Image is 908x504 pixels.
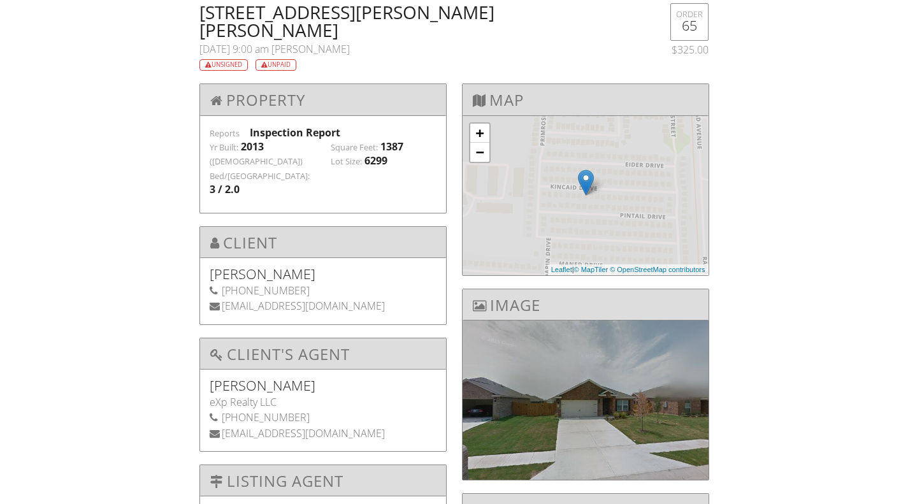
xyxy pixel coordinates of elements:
div: $325.00 [637,43,709,57]
div: Unsigned [199,59,248,71]
a: © OpenStreetMap contributors [610,266,705,273]
div: 1387 [380,140,403,154]
div: eXp Realty LLC [210,395,436,409]
div: [PHONE_NUMBER] [210,284,436,298]
label: Lot Size: [331,156,362,168]
label: Reports [210,127,240,139]
div: [EMAIL_ADDRESS][DOMAIN_NAME] [210,426,436,440]
div: 3 / 2.0 [210,182,240,196]
div: ORDER [676,9,703,19]
h3: Client [200,227,446,258]
h3: Property [200,84,446,115]
a: Zoom in [470,124,489,143]
label: ([DEMOGRAPHIC_DATA]) [210,156,303,168]
h5: [PERSON_NAME] [210,379,436,392]
div: [EMAIL_ADDRESS][DOMAIN_NAME] [210,299,436,313]
h3: Map [463,84,709,115]
h5: [PERSON_NAME] [210,268,436,280]
div: [PHONE_NUMBER] [210,410,436,424]
span: [PERSON_NAME] [271,42,350,56]
label: Yr Built: [210,142,238,154]
label: Square Feet: [331,142,378,154]
div: Inspection Report [250,126,436,140]
h3: Client's Agent [200,338,446,370]
span: [DATE] 9:00 am [199,42,269,56]
a: Zoom out [470,143,489,162]
label: Bed/[GEOGRAPHIC_DATA]: [210,171,310,182]
div: 2013 [241,140,264,154]
a: Leaflet [551,266,572,273]
a: © MapTiler [574,266,609,273]
h3: Image [463,289,709,320]
h3: Listing Agent [200,465,446,496]
h5: 65 [676,19,703,32]
h2: [STREET_ADDRESS][PERSON_NAME][PERSON_NAME] [199,3,622,39]
div: 6299 [364,154,387,168]
div: Unpaid [256,59,296,71]
div: | [548,264,709,275]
